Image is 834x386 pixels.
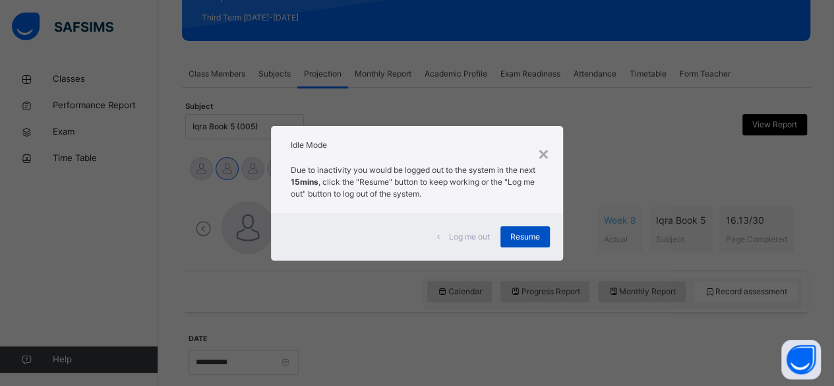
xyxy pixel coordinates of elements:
span: Log me out [449,231,490,243]
button: Open asap [781,340,821,379]
p: Due to inactivity you would be logged out to the system in the next , click the "Resume" button t... [291,164,543,200]
div: × [537,139,550,167]
h2: Idle Mode [291,139,543,151]
strong: 15mins [291,177,318,187]
span: Resume [510,231,540,243]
